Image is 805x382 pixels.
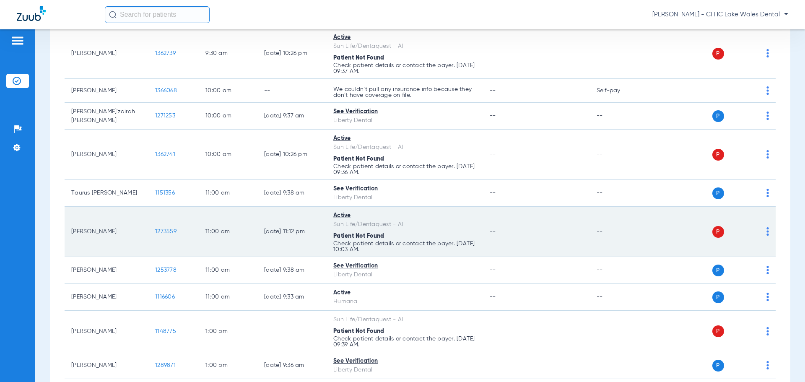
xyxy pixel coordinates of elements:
[199,207,257,257] td: 11:00 AM
[333,55,384,61] span: Patient Not Found
[766,266,769,274] img: group-dot-blue.svg
[333,33,476,42] div: Active
[199,352,257,379] td: 1:00 PM
[333,297,476,306] div: Humana
[766,49,769,57] img: group-dot-blue.svg
[712,110,724,122] span: P
[490,50,496,56] span: --
[766,112,769,120] img: group-dot-blue.svg
[65,130,148,180] td: [PERSON_NAME]
[17,6,46,21] img: Zuub Logo
[652,10,788,19] span: [PERSON_NAME] - CFHC Lake Wales Dental
[155,328,176,334] span: 1148775
[105,6,210,23] input: Search for patients
[712,325,724,337] span: P
[712,149,724,161] span: P
[155,267,177,273] span: 1253778
[333,42,476,51] div: Sun Life/Dentaquest - AI
[490,267,496,273] span: --
[590,29,647,79] td: --
[490,294,496,300] span: --
[333,193,476,202] div: Liberty Dental
[155,190,175,196] span: 1151356
[333,220,476,229] div: Sun Life/Dentaquest - AI
[155,362,176,368] span: 1289871
[65,257,148,284] td: [PERSON_NAME]
[155,151,175,157] span: 1362741
[199,284,257,311] td: 11:00 AM
[333,107,476,116] div: See Verification
[590,257,647,284] td: --
[333,315,476,324] div: Sun Life/Dentaquest - AI
[155,229,177,234] span: 1273559
[766,227,769,236] img: group-dot-blue.svg
[333,262,476,270] div: See Verification
[257,257,327,284] td: [DATE] 9:38 AM
[11,36,24,46] img: hamburger-icon
[712,48,724,60] span: P
[333,241,476,252] p: Check patient details or contact the payer. [DATE] 10:03 AM.
[65,207,148,257] td: [PERSON_NAME]
[257,103,327,130] td: [DATE] 9:37 AM
[490,328,496,334] span: --
[257,311,327,352] td: --
[712,360,724,372] span: P
[590,352,647,379] td: --
[590,130,647,180] td: --
[155,294,175,300] span: 1116606
[766,150,769,159] img: group-dot-blue.svg
[333,357,476,366] div: See Verification
[257,180,327,207] td: [DATE] 9:38 AM
[333,134,476,143] div: Active
[333,336,476,348] p: Check patient details or contact the payer. [DATE] 09:39 AM.
[155,113,175,119] span: 1271253
[257,130,327,180] td: [DATE] 10:26 PM
[333,62,476,74] p: Check patient details or contact the payer. [DATE] 09:37 AM.
[333,143,476,152] div: Sun Life/Dentaquest - AI
[490,190,496,196] span: --
[490,362,496,368] span: --
[766,293,769,301] img: group-dot-blue.svg
[199,130,257,180] td: 10:00 AM
[257,207,327,257] td: [DATE] 11:12 PM
[257,352,327,379] td: [DATE] 9:36 AM
[333,366,476,374] div: Liberty Dental
[490,113,496,119] span: --
[155,50,176,56] span: 1362739
[333,288,476,297] div: Active
[333,233,384,239] span: Patient Not Found
[333,116,476,125] div: Liberty Dental
[333,211,476,220] div: Active
[155,88,177,94] span: 1366068
[199,311,257,352] td: 1:00 PM
[199,29,257,79] td: 9:30 AM
[590,79,647,103] td: Self-pay
[199,257,257,284] td: 11:00 AM
[763,342,805,382] iframe: Chat Widget
[490,151,496,157] span: --
[65,103,148,130] td: [PERSON_NAME]'zairah [PERSON_NAME]
[65,311,148,352] td: [PERSON_NAME]
[333,185,476,193] div: See Verification
[766,189,769,197] img: group-dot-blue.svg
[490,229,496,234] span: --
[199,79,257,103] td: 10:00 AM
[65,29,148,79] td: [PERSON_NAME]
[333,164,476,175] p: Check patient details or contact the payer. [DATE] 09:36 AM.
[712,291,724,303] span: P
[109,11,117,18] img: Search Icon
[333,270,476,279] div: Liberty Dental
[590,207,647,257] td: --
[590,284,647,311] td: --
[590,103,647,130] td: --
[490,88,496,94] span: --
[766,86,769,95] img: group-dot-blue.svg
[712,265,724,276] span: P
[65,352,148,379] td: [PERSON_NAME]
[257,79,327,103] td: --
[65,180,148,207] td: Taurus [PERSON_NAME]
[590,180,647,207] td: --
[712,187,724,199] span: P
[766,327,769,335] img: group-dot-blue.svg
